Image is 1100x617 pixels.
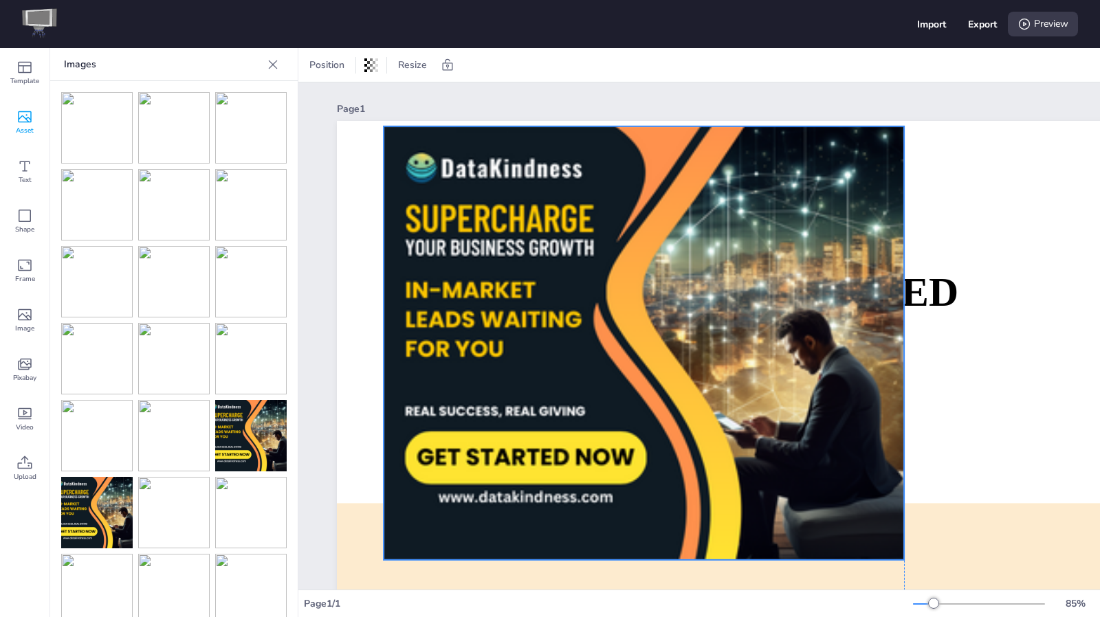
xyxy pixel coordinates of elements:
[304,597,913,610] div: Page 1 / 1
[1008,12,1078,36] div: Preview
[61,477,133,548] img: dkintent01_300x250-1g3ag.png
[215,400,287,471] img: dkintent01_300x250-81txk.png
[13,372,36,383] span: Pixabay
[917,18,946,31] div: Import
[64,48,262,81] p: Images
[307,58,347,71] span: Position
[16,422,34,433] span: Video
[968,18,997,31] div: Export
[10,76,39,87] span: Template
[14,471,36,482] span: Upload
[395,58,430,71] span: Resize
[15,224,34,235] span: Shape
[16,125,34,136] span: Asset
[1059,597,1092,610] div: 85 %
[22,8,57,40] img: logo-icon-sm.png
[648,269,958,314] strong: EIGHTLEGGED
[15,273,35,284] span: Frame
[19,175,32,186] span: Text
[15,323,34,334] span: Image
